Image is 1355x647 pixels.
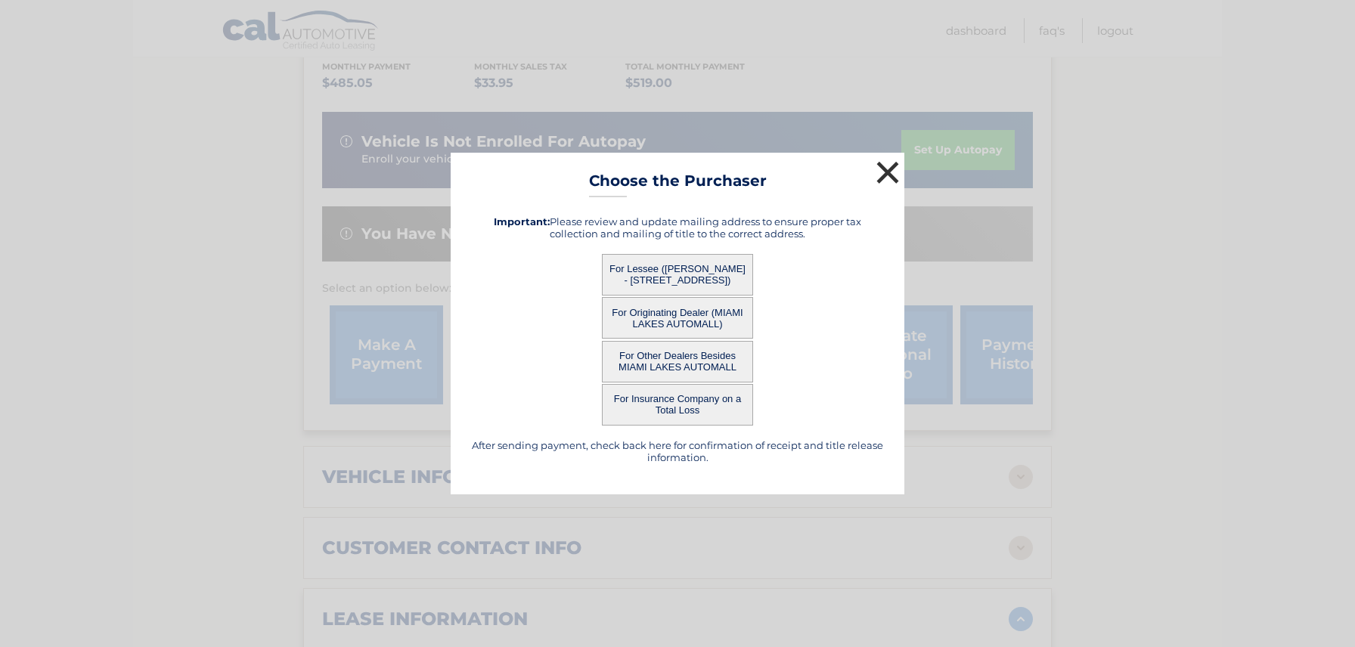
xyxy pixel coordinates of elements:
[602,297,753,339] button: For Originating Dealer (MIAMI LAKES AUTOMALL)
[470,439,885,463] h5: After sending payment, check back here for confirmation of receipt and title release information.
[494,215,550,228] strong: Important:
[873,157,903,187] button: ×
[602,254,753,296] button: For Lessee ([PERSON_NAME] - [STREET_ADDRESS])
[589,172,767,198] h3: Choose the Purchaser
[602,341,753,382] button: For Other Dealers Besides MIAMI LAKES AUTOMALL
[470,215,885,240] h5: Please review and update mailing address to ensure proper tax collection and mailing of title to ...
[602,384,753,426] button: For Insurance Company on a Total Loss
